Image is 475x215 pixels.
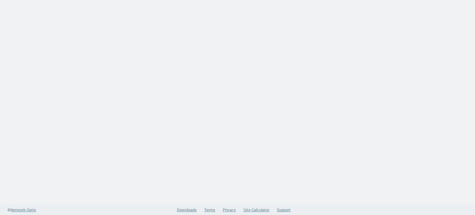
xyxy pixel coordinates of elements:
span: Network Optix [11,207,36,213]
a: Terms [204,207,215,213]
a: Support [277,207,291,213]
a: Site Calculator [243,207,269,213]
a: Downloads [177,207,197,213]
a: Privacy [223,207,236,213]
a: ©Network Optix [7,207,36,213]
